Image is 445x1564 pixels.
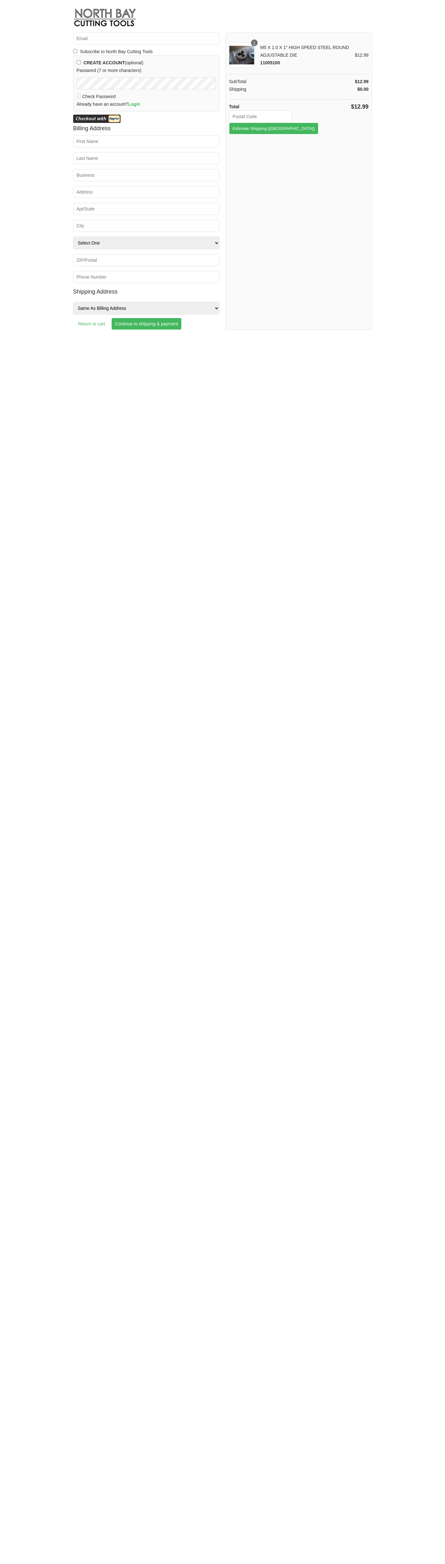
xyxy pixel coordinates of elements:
div: Total [229,103,239,110]
img: M5 X 1.0 X 1" HIGH SPEED STEEL ROUND ADJUSTABLE DIE [229,42,254,68]
div: $12.99 [355,51,369,59]
input: City [73,220,220,232]
div: SubTotal [229,78,246,85]
input: Business [73,169,220,181]
input: First Name [73,135,220,147]
a: Login [128,102,140,107]
h3: Billing address [73,123,220,134]
div: M5 X 1.0 X 1" HIGH SPEED STEEL ROUND ADJUSTABLE DIE [258,44,355,67]
input: Apt/Suite [73,203,220,215]
input: Email [73,32,220,45]
input: Address [73,186,220,198]
div: 1 [251,39,258,46]
input: Postal Code [229,110,292,123]
img: North Bay Cutting Tools [73,5,137,32]
input: ZIP/Postal [73,254,220,266]
div: (optional) Password (7 or more characters) Check Password Already have an account? [73,55,220,111]
input: Continue to shipping & payment [111,318,181,330]
a: Return to cart [73,316,110,331]
input: Phone Number [73,271,220,283]
span: 11005100 [260,60,280,65]
b: CREATE ACCOUNT [83,60,125,65]
h3: Shipping address [73,286,220,297]
div: $0.00 [357,85,368,93]
div: $12.99 [355,78,369,85]
div: Shipping [229,85,247,93]
b: Subscribe to North Bay Cutting Tools [80,48,153,55]
input: Last Name [73,152,220,164]
div: $12.99 [351,103,368,110]
img: PayPal Express Checkout [73,115,121,123]
button: Estimate Shipping ([GEOGRAPHIC_DATA]) [229,123,318,134]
